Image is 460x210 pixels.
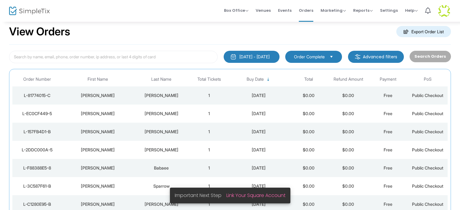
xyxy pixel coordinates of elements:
[384,202,392,207] span: Free
[14,183,61,189] div: L-3C587F61-B
[412,183,443,189] span: Public Checkout
[328,159,368,177] td: $0.00
[396,26,451,37] m-button: Export Order List
[239,54,270,60] div: [DATE] - [DATE]
[278,3,292,18] span: Events
[64,183,132,189] div: Joanne
[64,92,132,99] div: Sylvia
[289,141,328,159] td: $0.00
[23,77,51,82] span: Order Number
[175,192,226,199] span: Important Next Step
[135,183,188,189] div: Sparrow
[14,165,61,171] div: L-F88388E5-8
[226,192,286,199] a: Link Your Square Account
[384,129,392,134] span: Free
[9,25,70,38] h2: View Orders
[384,111,392,116] span: Free
[412,147,443,152] span: Public Checkout
[412,165,443,170] span: Public Checkout
[328,72,368,86] th: Refund Amount
[380,77,396,82] span: Payment
[327,53,336,60] button: Select
[189,177,229,195] td: 1
[328,105,368,123] td: $0.00
[328,141,368,159] td: $0.00
[64,201,132,207] div: Christine
[412,93,443,98] span: Public Checkout
[224,8,248,13] span: Box Office
[14,201,61,207] div: L-C1280E95-B
[266,77,271,82] span: Sortable
[189,123,229,141] td: 1
[289,123,328,141] td: $0.00
[14,129,61,135] div: L-157FB4D1-B
[14,147,61,153] div: L-2DDC000A-5
[247,77,264,82] span: Buy Date
[231,92,287,99] div: 2025-08-20
[321,8,346,13] span: Marketing
[189,159,229,177] td: 1
[231,147,287,153] div: 2025-08-20
[64,129,132,135] div: Shawn
[135,129,188,135] div: Kavanaugh
[348,51,404,63] m-button: Advanced filters
[224,51,280,63] button: [DATE] - [DATE]
[135,165,188,171] div: Babaee
[384,93,392,98] span: Free
[412,111,443,116] span: Public Checkout
[289,177,328,195] td: $0.00
[294,54,325,60] span: Order Complete
[135,201,188,207] div: Cardoza
[9,51,218,63] input: Search by name, email, phone, order number, ip address, or last 4 digits of card
[189,105,229,123] td: 1
[64,165,132,171] div: Reza
[412,129,443,134] span: Public Checkout
[384,183,392,189] span: Free
[88,77,108,82] span: First Name
[135,92,188,99] div: Langley
[231,165,287,171] div: 2025-08-20
[64,147,132,153] div: Diane
[328,177,368,195] td: $0.00
[384,165,392,170] span: Free
[380,3,398,18] span: Settings
[189,86,229,105] td: 1
[151,77,171,82] span: Last Name
[353,8,373,13] span: Reports
[424,77,432,82] span: PoS
[14,111,61,117] div: L-EC0CF449-5
[289,105,328,123] td: $0.00
[189,141,229,159] td: 1
[256,3,271,18] span: Venues
[299,3,313,18] span: Orders
[14,92,61,99] div: L-81774015-C
[289,86,328,105] td: $0.00
[231,111,287,117] div: 2025-08-20
[328,86,368,105] td: $0.00
[405,8,418,13] span: Help
[64,111,132,117] div: Shawn
[231,129,287,135] div: 2025-08-20
[289,72,328,86] th: Total
[135,147,188,153] div: Matyas
[328,123,368,141] td: $0.00
[135,111,188,117] div: Kavanaugh
[412,202,443,207] span: Public Checkout
[289,159,328,177] td: $0.00
[189,72,229,86] th: Total Tickets
[230,54,236,60] img: monthly
[355,54,361,60] img: filter
[384,147,392,152] span: Free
